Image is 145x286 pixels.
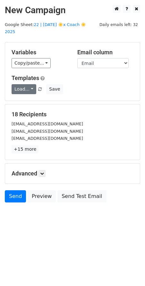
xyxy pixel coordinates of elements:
[12,58,51,68] a: Copy/paste...
[113,255,145,286] iframe: Chat Widget
[97,22,140,27] a: Daily emails left: 32
[12,84,36,94] a: Load...
[12,170,133,177] h5: Advanced
[12,121,83,126] small: [EMAIL_ADDRESS][DOMAIN_NAME]
[12,49,68,56] h5: Variables
[12,136,83,141] small: [EMAIL_ADDRESS][DOMAIN_NAME]
[5,190,26,202] a: Send
[5,22,86,34] a: 22 | [DATE] ☀️x Coach ☀️ 2025
[57,190,106,202] a: Send Test Email
[5,5,140,16] h2: New Campaign
[12,129,83,134] small: [EMAIL_ADDRESS][DOMAIN_NAME]
[46,84,63,94] button: Save
[12,145,38,153] a: +15 more
[28,190,56,202] a: Preview
[5,22,86,34] small: Google Sheet:
[12,111,133,118] h5: 18 Recipients
[77,49,133,56] h5: Email column
[97,21,140,28] span: Daily emails left: 32
[12,75,39,81] a: Templates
